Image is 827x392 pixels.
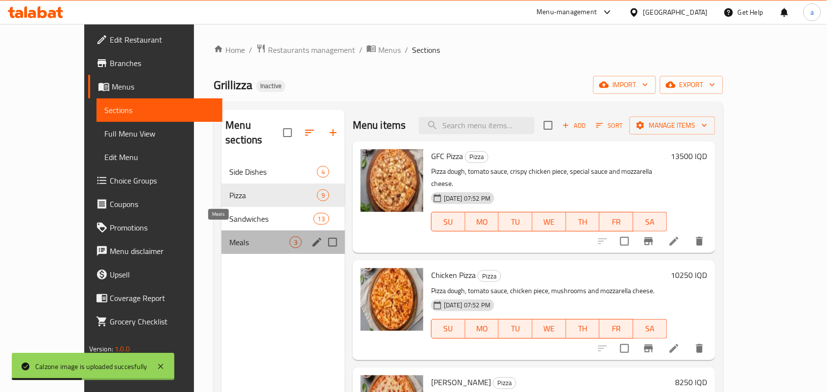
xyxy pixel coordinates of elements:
button: delete [688,337,711,360]
span: 13 [314,214,329,224]
span: Pizza [229,189,317,201]
span: FR [604,215,630,229]
a: Promotions [88,216,222,239]
span: [DATE] 07:52 PM [440,194,494,203]
button: TH [566,319,600,339]
a: Grocery Checklist [88,310,222,333]
span: Select to update [614,338,635,359]
a: Menus [88,75,222,98]
span: TH [570,322,596,336]
img: GFC Pizza [361,149,423,212]
button: Branch-specific-item [637,230,660,253]
p: Pizza dough, tomato sauce, chicken piece, mushrooms and mozzarella cheese. [431,285,667,297]
span: SU [436,215,462,229]
span: TU [503,322,529,336]
button: TH [566,212,600,231]
span: Sections [412,44,440,56]
a: Branches [88,51,222,75]
span: WE [536,322,562,336]
span: Menus [378,44,401,56]
span: Grillizza [214,74,252,96]
button: MO [465,212,499,231]
span: a [810,7,814,18]
div: Inactive [256,80,286,92]
span: Grocery Checklist [110,316,215,327]
button: Add section [321,121,345,144]
span: Meals [229,236,290,248]
span: WE [536,215,562,229]
span: Upsell [110,269,215,280]
span: [DATE] 07:52 PM [440,300,494,310]
span: Branches [110,57,215,69]
button: WE [533,212,566,231]
span: FR [604,322,630,336]
li: / [249,44,252,56]
img: Chicken Pizza [361,268,423,331]
span: Manage items [637,119,707,132]
button: edit [310,235,324,250]
button: WE [533,319,566,339]
span: Coupons [110,198,215,210]
span: Chicken Pizza [431,268,476,282]
span: Promotions [110,222,215,233]
div: Pizza9 [221,184,345,207]
span: Sort items [590,118,630,133]
button: export [660,76,723,94]
a: Full Menu View [97,122,222,145]
span: Sort [596,120,623,131]
button: delete [688,230,711,253]
button: FR [600,212,633,231]
button: SU [431,212,465,231]
span: Edit Restaurant [110,34,215,46]
span: Choice Groups [110,175,215,186]
a: Edit Restaurant [88,28,222,51]
span: Pizza [478,271,501,282]
div: Calzone image is uploaded succesfully [35,361,147,372]
div: Meals3edit [221,231,345,254]
button: Branch-specific-item [637,337,660,360]
h6: 13500 IQD [671,149,707,163]
button: SU [431,319,465,339]
a: Upsell [88,263,222,286]
span: 3 [290,238,301,247]
h6: 8250 IQD [676,375,707,389]
li: / [405,44,408,56]
button: SA [633,212,667,231]
a: Restaurants management [256,44,355,56]
button: Manage items [630,116,715,135]
div: Menu-management [537,6,597,18]
button: TU [499,212,533,231]
div: items [317,166,329,178]
span: Menu disclaimer [110,245,215,257]
a: Edit menu item [668,235,680,247]
div: items [317,189,329,201]
span: 9 [317,191,329,200]
div: Side Dishes4 [221,160,345,184]
span: Pizza [493,377,516,389]
li: / [359,44,363,56]
a: Edit menu item [668,343,680,354]
div: Pizza [465,151,488,163]
span: Sections [104,104,215,116]
span: GFC Pizza [431,149,463,163]
a: Menus [366,44,401,56]
span: 1.0.0 [115,343,130,355]
button: SA [633,319,667,339]
h2: Menu sections [225,118,283,147]
span: Inactive [256,82,286,90]
span: MO [469,215,495,229]
button: Add [559,118,590,133]
span: SU [436,322,462,336]
span: 4 [317,167,329,177]
button: TU [499,319,533,339]
input: search [419,117,535,134]
button: FR [600,319,633,339]
span: Side Dishes [229,166,317,178]
span: Add item [559,118,590,133]
div: [GEOGRAPHIC_DATA] [643,7,708,18]
span: SA [637,322,663,336]
p: Pizza dough, tomato sauce, crispy chicken piece, special sauce and mozzarella cheese. [431,165,667,190]
nav: breadcrumb [214,44,723,56]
